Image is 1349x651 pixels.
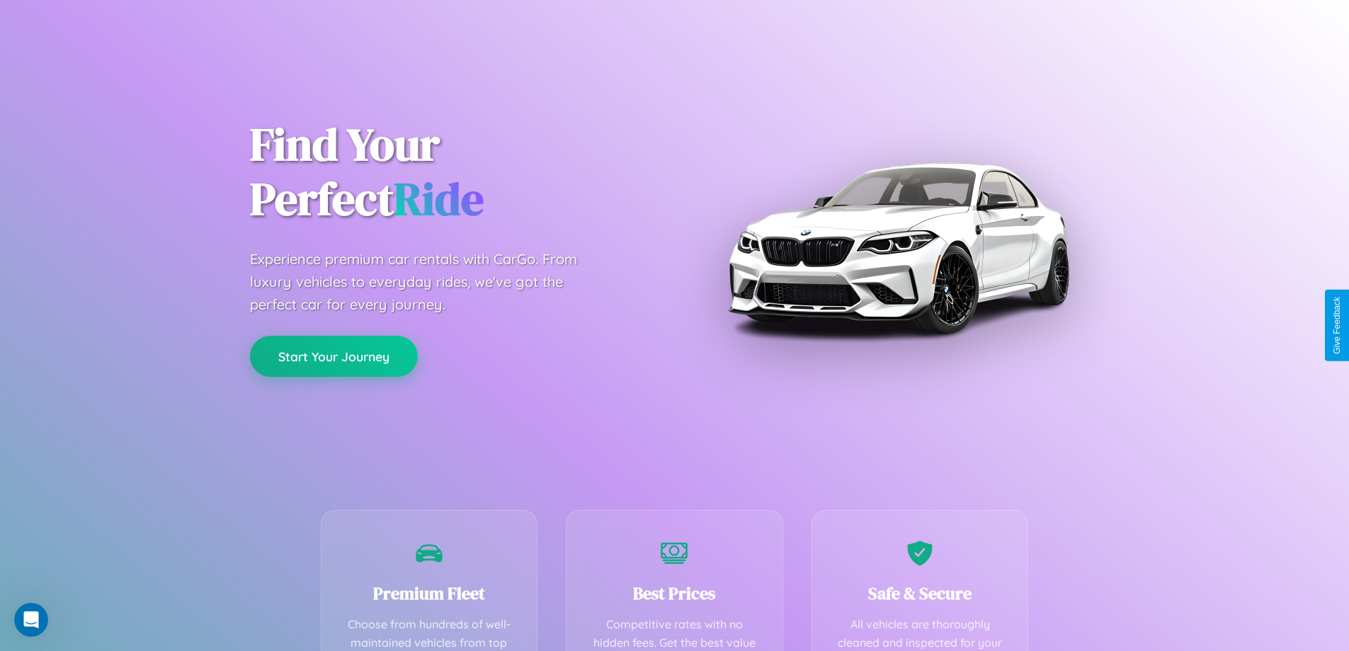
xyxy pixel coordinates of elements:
button: Start Your Journey [250,336,418,377]
div: Give Feedback [1332,297,1342,354]
p: Experience premium car rentals with CarGo. From luxury vehicles to everyday rides, we've got the ... [250,248,604,316]
h3: Premium Fleet [343,582,516,605]
span: Ride [394,168,484,230]
h3: Best Prices [588,582,761,605]
img: Premium BMW car rental vehicle [721,71,1075,425]
iframe: Intercom live chat [14,603,48,637]
h3: Safe & Secure [833,582,1007,605]
h1: Find Your Perfect [250,118,654,227]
